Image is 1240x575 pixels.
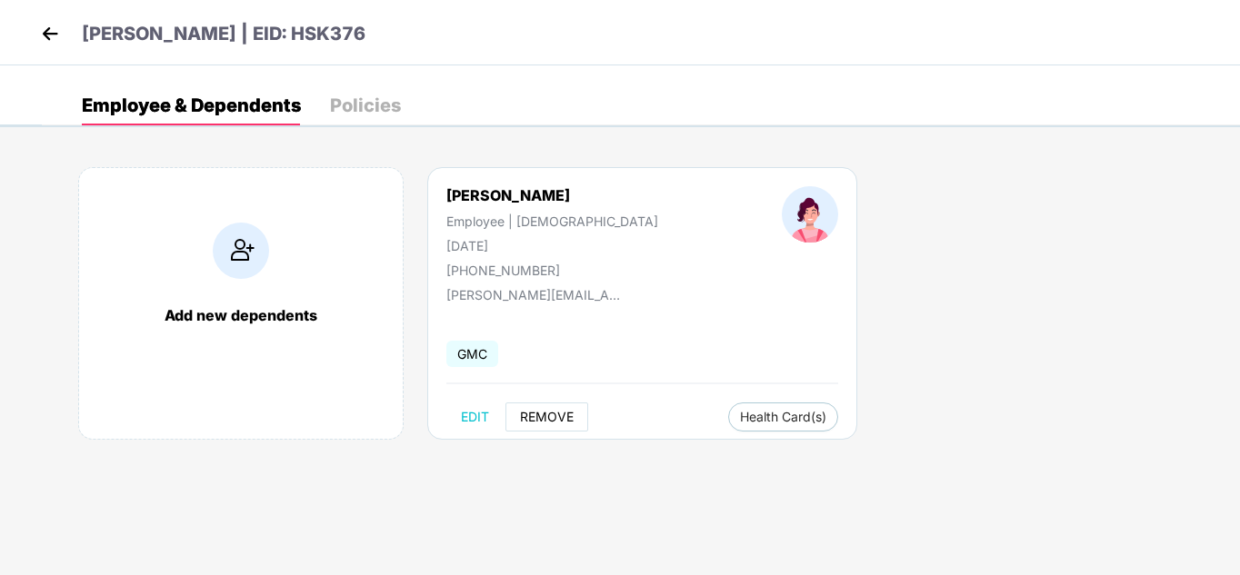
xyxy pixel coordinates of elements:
[446,341,498,367] span: GMC
[446,287,628,302] div: [PERSON_NAME][EMAIL_ADDRESS][DOMAIN_NAME]
[213,223,269,279] img: addIcon
[36,20,64,47] img: back
[740,412,826,421] span: Health Card(s)
[82,20,365,48] p: [PERSON_NAME] | EID: HSK376
[505,402,588,431] button: REMOVE
[782,186,838,243] img: profileImage
[728,402,838,431] button: Health Card(s)
[330,96,401,114] div: Policies
[446,238,658,253] div: [DATE]
[446,213,658,229] div: Employee | [DEMOGRAPHIC_DATA]
[446,263,658,278] div: [PHONE_NUMBER]
[82,96,301,114] div: Employee & Dependents
[97,306,385,324] div: Add new dependents
[520,410,574,424] span: REMOVE
[446,402,504,431] button: EDIT
[461,410,489,424] span: EDIT
[446,186,658,204] div: [PERSON_NAME]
